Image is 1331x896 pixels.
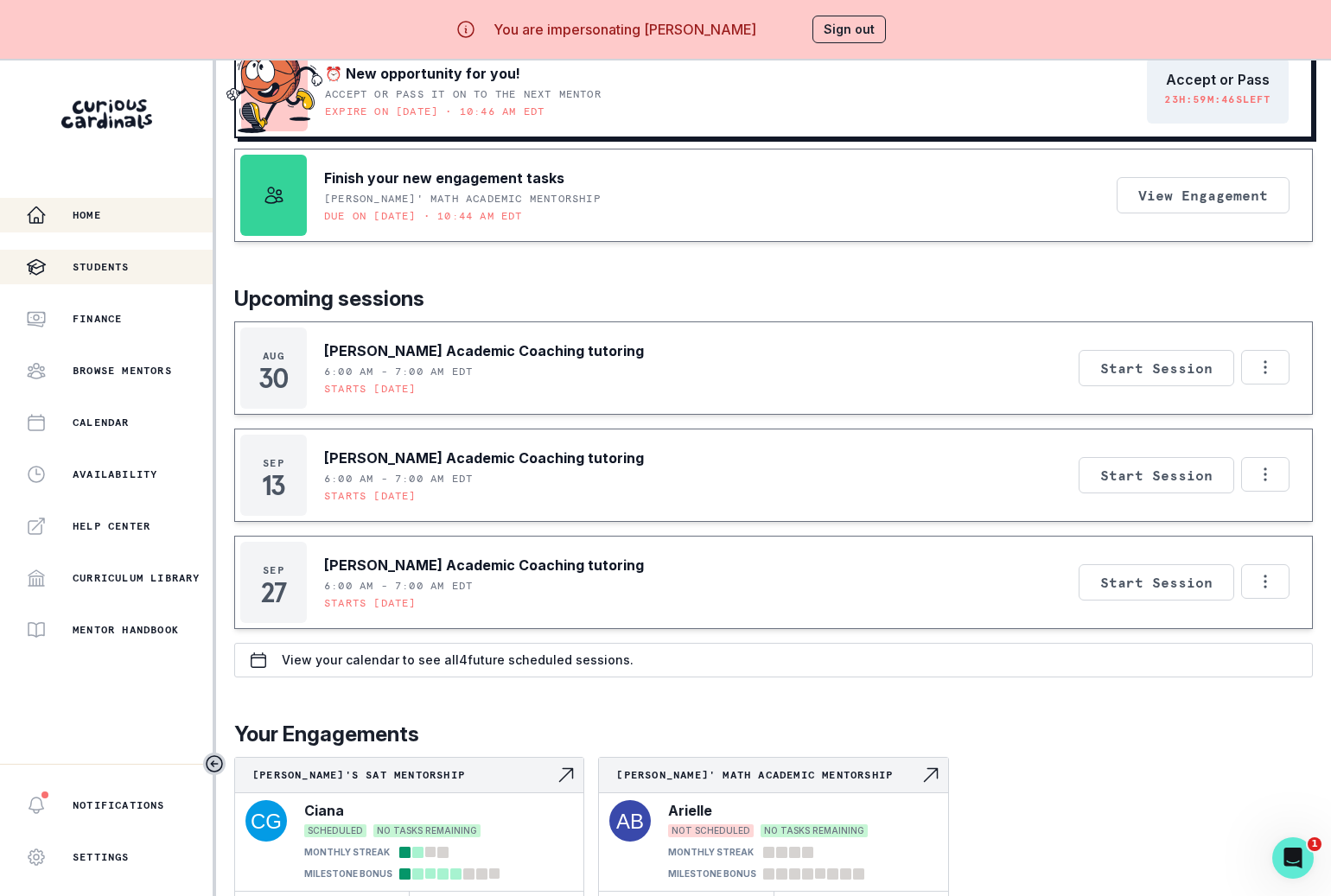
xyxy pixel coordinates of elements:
[61,99,152,129] img: Curious Cardinals Logo
[324,448,644,468] p: [PERSON_NAME] Academic Coaching tutoring
[304,800,344,821] p: Ciana
[324,192,601,206] p: [PERSON_NAME]' Math Academic Mentorship
[263,349,284,363] p: Aug
[252,768,556,782] p: [PERSON_NAME]'s SAT Mentorship
[668,867,756,880] p: MILESTONE BONUS
[73,571,201,585] p: Curriculum Library
[73,850,130,864] p: Settings
[324,596,417,610] p: Starts [DATE]
[1241,564,1290,599] button: Options
[1272,837,1314,879] iframe: Intercom live chat
[1079,564,1234,601] button: Start Session
[245,800,287,842] img: svg
[761,824,868,837] span: NO TASKS REMAINING
[324,489,417,503] p: Starts [DATE]
[1079,350,1234,386] button: Start Session
[324,365,473,378] p: 6:00 AM - 7:00 AM EDT
[324,382,417,396] p: Starts [DATE]
[73,208,101,222] p: Home
[258,370,289,387] p: 30
[1164,92,1270,106] p: 23 H: 59 M: 46 S left
[73,467,157,481] p: Availability
[262,477,285,494] p: 13
[234,719,1313,750] p: Your Engagements
[304,867,392,880] p: MILESTONE BONUS
[73,798,165,812] p: Notifications
[324,209,523,223] p: Due on [DATE] • 10:44 AM EDT
[1241,457,1290,492] button: Options
[556,765,576,785] svg: Navigate to engagement page
[324,168,564,188] p: Finish your new engagement tasks
[203,753,226,775] button: Toggle sidebar
[73,519,150,533] p: Help Center
[263,456,284,470] p: Sep
[920,765,941,785] svg: Navigate to engagement page
[494,19,756,40] p: You are impersonating [PERSON_NAME]
[73,416,130,429] p: Calendar
[282,653,634,667] p: View your calendar to see all 4 future scheduled sessions.
[1241,350,1290,384] button: Options
[668,824,754,837] span: NOT SCHEDULED
[261,584,285,601] p: 27
[73,364,172,378] p: Browse Mentors
[1079,457,1234,493] button: Start Session
[616,768,920,782] p: [PERSON_NAME]' Math Academic Mentorship
[668,846,754,859] p: MONTHLY STREAK
[73,312,122,326] p: Finance
[324,472,473,486] p: 6:00 AM - 7:00 AM EDT
[325,87,602,101] p: Accept or pass it on to the next mentor
[73,623,179,637] p: Mentor Handbook
[324,340,644,361] p: [PERSON_NAME] Academic Coaching tutoring
[1308,837,1321,851] span: 1
[324,555,644,575] p: [PERSON_NAME] Academic Coaching tutoring
[234,283,1313,315] p: Upcoming sessions
[304,824,366,837] span: SCHEDULED
[373,824,481,837] span: NO TASKS REMAINING
[304,846,390,859] p: MONTHLY STREAK
[324,579,473,593] p: 6:00 AM - 7:00 AM EDT
[599,758,947,884] a: [PERSON_NAME]' Math Academic MentorshipNavigate to engagement pageArielleNOT SCHEDULEDNO TASKS RE...
[73,260,130,274] p: Students
[668,800,712,821] p: Arielle
[325,105,544,118] p: Expire on [DATE] • 10:46 AM EDT
[609,800,651,842] img: svg
[325,63,520,84] p: ⏰ New opportunity for you!
[1166,72,1270,88] p: Accept or Pass
[1117,177,1290,213] button: View Engagement
[812,16,886,43] button: Sign out
[1147,58,1289,123] button: Accept or Pass23H:59M:46Sleft
[263,563,284,577] p: Sep
[235,758,583,884] a: [PERSON_NAME]'s SAT MentorshipNavigate to engagement pageCianaSCHEDULEDNO TASKS REMAININGMONTHLY ...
